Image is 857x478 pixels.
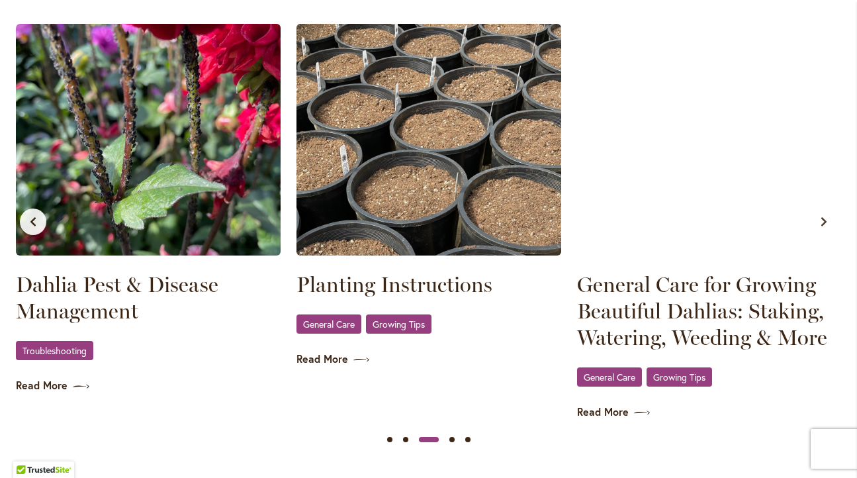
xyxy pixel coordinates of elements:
a: Read More [577,405,842,420]
button: Previous slide [20,209,46,235]
button: Next slide [811,209,837,235]
a: Read More [16,378,281,393]
a: Read More [296,352,561,367]
div: , [296,314,561,336]
span: Growing Tips [373,320,425,328]
a: Dahlia Pest & Disease Management [16,271,281,324]
img: DAHLIAS - APHIDS [16,24,281,256]
span: Troubleshooting [23,346,87,355]
span: Growing Tips [653,373,705,381]
a: Troubleshooting [16,341,93,360]
a: Planting Instructions [296,271,561,298]
a: General Care [577,367,642,387]
span: General Care [303,320,355,328]
a: General Care for Growing Beautiful Dahlias: Staking, Watering, Weeding & More [577,271,842,351]
a: General Care [296,314,361,334]
div: , [577,367,842,389]
a: Growing Tips [647,367,712,387]
a: Growing Tips [366,314,431,334]
span: General Care [584,373,635,381]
